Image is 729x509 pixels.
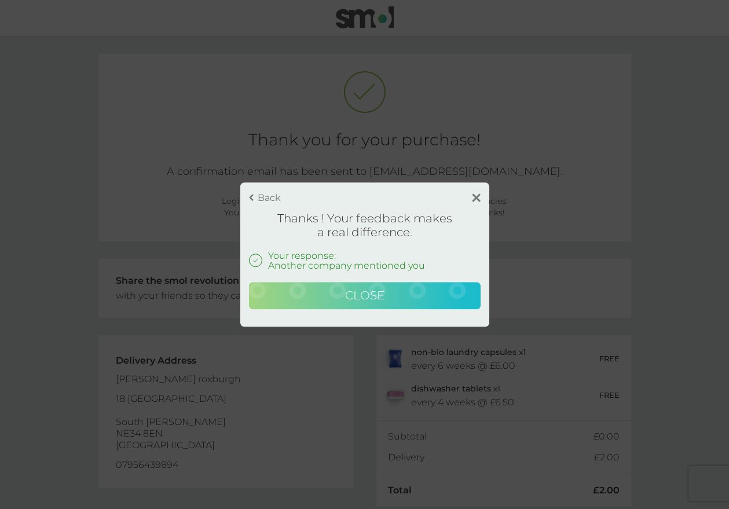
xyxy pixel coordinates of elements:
[345,288,384,302] span: Close
[268,261,425,270] p: Another company mentioned you
[472,193,481,202] img: close
[258,193,281,203] p: Back
[249,211,481,239] h1: Thanks ! Your feedback makes a real difference.
[249,282,481,310] button: Close
[268,251,425,261] p: Your response:
[249,194,254,201] img: back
